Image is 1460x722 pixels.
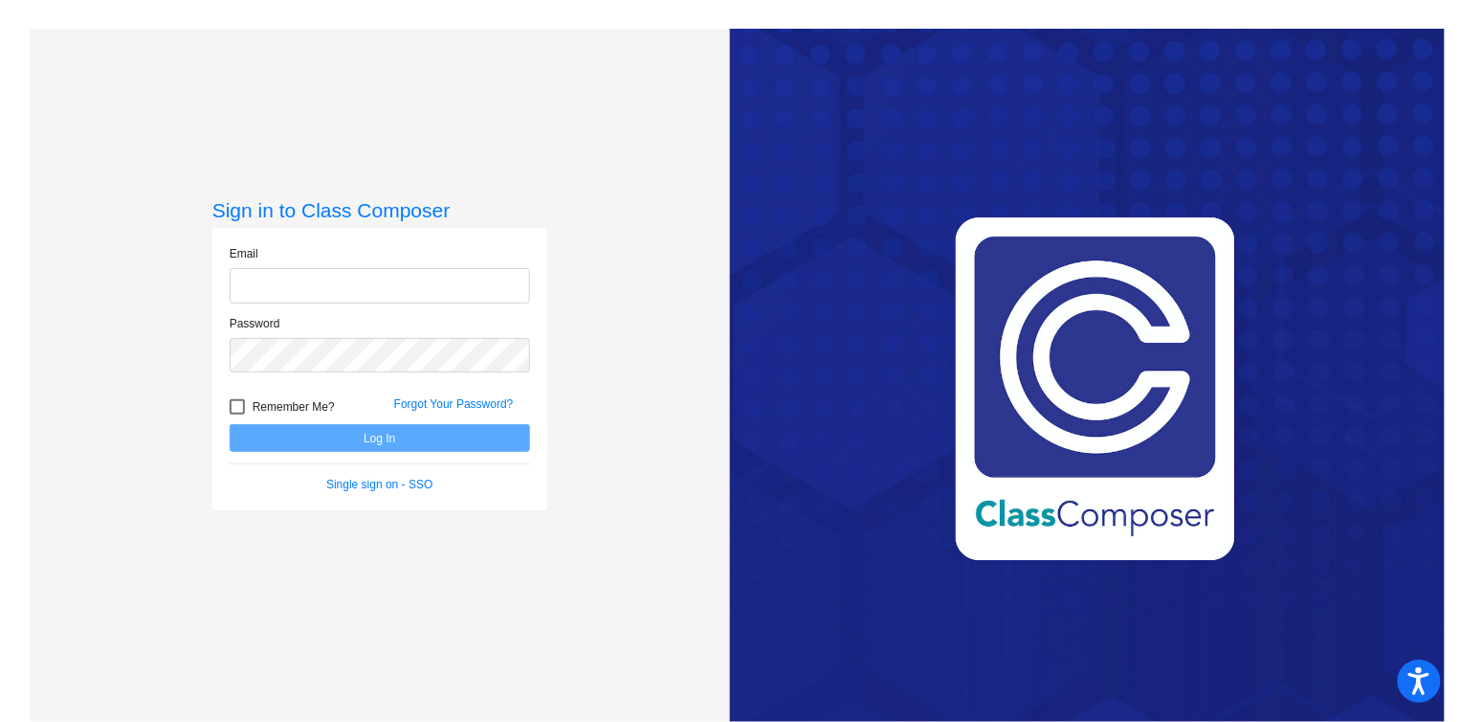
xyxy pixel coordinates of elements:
[326,478,432,491] a: Single sign on - SSO
[230,315,280,332] label: Password
[230,424,530,452] button: Log In
[230,245,258,262] label: Email
[212,198,547,222] h3: Sign in to Class Composer
[253,395,335,418] span: Remember Me?
[394,397,514,411] a: Forgot Your Password?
